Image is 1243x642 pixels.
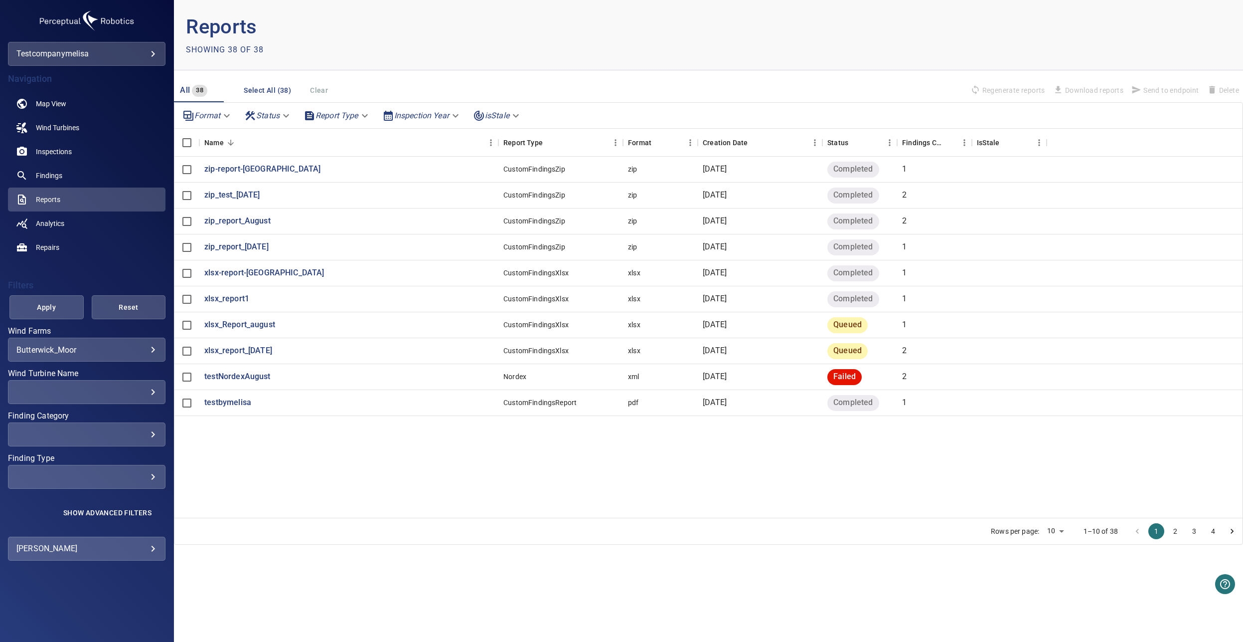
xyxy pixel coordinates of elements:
[36,242,59,252] span: Repairs
[16,345,157,355] div: Butterwick_Moor
[378,107,465,124] div: Inspection Year
[36,218,64,228] span: Analytics
[902,293,907,305] p: 1
[204,164,320,175] a: zip-report-[GEOGRAPHIC_DATA]
[204,129,224,157] div: Name
[902,215,907,227] p: 2
[503,294,569,304] div: CustomFindingsXlsx
[8,140,165,164] a: inspections noActive
[8,188,165,212] a: reports active
[498,129,623,157] div: Report Type
[628,346,640,356] div: xlsx
[300,107,374,124] div: Report Type
[683,135,698,150] button: Menu
[22,301,71,314] span: Apply
[703,241,727,253] p: [DATE]
[36,171,62,181] span: Findings
[628,242,637,252] div: zip
[204,215,271,227] a: zip_report_August
[503,372,526,382] div: Nordex
[394,111,449,120] em: Inspection Year
[256,111,280,120] em: Status
[8,454,165,462] label: Finding Type
[8,370,165,378] label: Wind Turbine Name
[827,371,862,383] span: Failed
[204,371,270,383] p: testNordexAugust
[1224,523,1240,539] button: Go to next page
[36,195,60,205] span: Reports
[807,135,822,150] button: Menu
[703,345,727,357] p: [DATE]
[8,412,165,420] label: Finding Category
[902,241,907,253] p: 1
[8,74,165,84] h4: Navigation
[104,301,154,314] span: Reset
[36,147,72,157] span: Inspections
[848,136,862,150] button: Sort
[902,164,907,175] p: 1
[8,338,165,362] div: Wind Farms
[703,293,727,305] p: [DATE]
[827,397,879,409] span: Completed
[991,526,1039,536] p: Rows per page:
[204,190,260,201] p: zip_test_[DATE]
[1032,135,1047,150] button: Menu
[204,319,275,331] p: xlsx_Report_august
[628,164,637,174] div: zip
[9,295,84,319] button: Apply
[628,216,637,226] div: zip
[902,397,907,409] p: 1
[8,212,165,235] a: analytics noActive
[748,136,762,150] button: Sort
[8,280,165,290] h4: Filters
[8,92,165,116] a: map noActive
[36,99,66,109] span: Map View
[703,190,727,201] p: [DATE]
[8,380,165,404] div: Wind Turbine Name
[57,505,157,521] button: Show Advanced Filters
[16,46,157,62] div: testcompanymelisa
[204,293,249,305] a: xlsx_report1
[8,465,165,489] div: Finding Type
[827,345,868,357] span: Queued
[37,8,137,34] img: testcompanymelisa-logo
[186,12,708,42] p: Reports
[882,135,897,150] button: Menu
[1167,523,1183,539] button: Go to page 2
[827,319,868,331] span: Queued
[628,320,640,330] div: xlsx
[204,267,324,279] p: xlsx-report-[GEOGRAPHIC_DATA]
[469,107,525,124] div: isStale
[628,398,638,408] div: pdf
[186,44,264,56] p: Showing 38 of 38
[503,346,569,356] div: CustomFindingsXlsx
[1148,523,1164,539] button: page 1
[194,111,220,120] em: Format
[315,111,358,120] em: Report Type
[902,129,943,157] div: Findings Count
[698,129,822,157] div: Creation Date
[827,293,879,305] span: Completed
[483,135,498,150] button: Menu
[628,129,651,157] div: Format
[1205,523,1221,539] button: Go to page 4
[827,267,879,279] span: Completed
[628,268,640,278] div: xlsx
[902,190,907,201] p: 2
[703,164,727,175] p: [DATE]
[503,129,543,157] div: Report Type
[827,190,879,201] span: Completed
[902,319,907,331] p: 1
[827,129,848,157] div: Status
[192,85,207,96] span: 38
[703,397,727,409] p: [DATE]
[703,371,727,383] p: [DATE]
[8,235,165,259] a: repairs noActive
[16,541,157,557] div: [PERSON_NAME]
[827,164,879,175] span: Completed
[608,135,623,150] button: Menu
[703,267,727,279] p: [DATE]
[240,107,296,124] div: Status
